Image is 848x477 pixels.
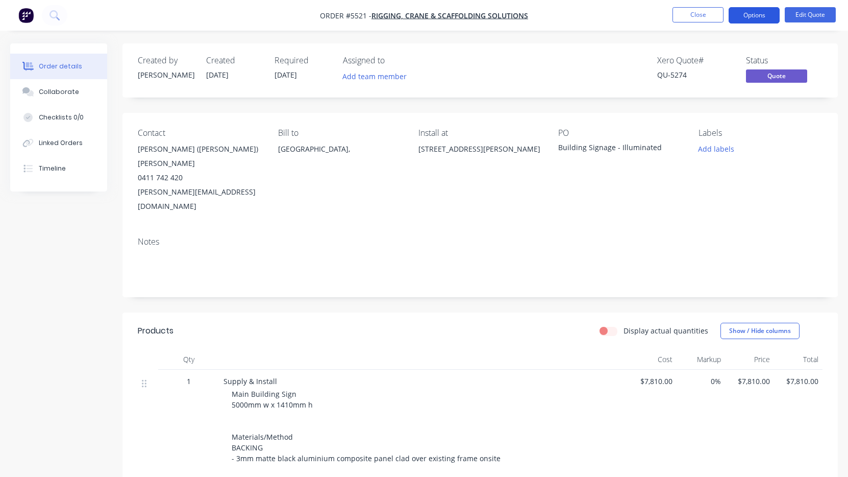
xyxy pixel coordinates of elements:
div: Checklists 0/0 [39,113,84,122]
div: Assigned to [343,56,445,65]
div: Labels [699,128,822,138]
div: Required [275,56,331,65]
div: [PERSON_NAME] ([PERSON_NAME]) [PERSON_NAME] [138,142,262,171]
div: [PERSON_NAME] [138,69,194,80]
div: [STREET_ADDRESS][PERSON_NAME] [418,142,542,175]
span: Supply & Install [223,376,277,386]
button: Collaborate [10,79,107,105]
div: [PERSON_NAME] ([PERSON_NAME]) [PERSON_NAME]0411 742 420[PERSON_NAME][EMAIL_ADDRESS][DOMAIN_NAME] [138,142,262,213]
div: Timeline [39,164,66,173]
span: 1 [187,376,191,387]
div: Bill to [278,128,402,138]
div: Cost [628,349,677,370]
div: PO [558,128,682,138]
button: Add team member [337,69,412,83]
div: 0411 742 420 [138,171,262,185]
span: $7,810.00 [778,376,819,387]
div: Xero Quote # [657,56,734,65]
label: Display actual quantities [623,325,708,336]
div: Markup [677,349,726,370]
button: Add labels [693,142,740,156]
span: $7,810.00 [729,376,770,387]
span: [DATE] [275,70,297,80]
div: Notes [138,237,822,247]
div: Products [138,325,173,337]
div: Order details [39,62,82,71]
div: Created by [138,56,194,65]
div: Contact [138,128,262,138]
div: Price [725,349,774,370]
a: Rigging, Crane & Scaffolding Solutions [371,11,528,20]
button: Linked Orders [10,130,107,156]
div: Collaborate [39,87,79,97]
button: Close [672,7,724,22]
div: Install at [418,128,542,138]
button: Order details [10,54,107,79]
span: 0% [681,376,721,387]
div: Created [206,56,262,65]
button: Checklists 0/0 [10,105,107,130]
div: Qty [158,349,219,370]
div: [STREET_ADDRESS][PERSON_NAME] [418,142,542,156]
span: Order #5521 - [320,11,371,20]
button: Quote [746,69,807,85]
div: QU-5274 [657,69,734,80]
button: Show / Hide columns [720,323,800,339]
span: $7,810.00 [632,376,672,387]
div: Total [774,349,823,370]
div: [GEOGRAPHIC_DATA], [278,142,402,175]
img: Factory [18,8,34,23]
span: Quote [746,69,807,82]
div: Building Signage - Illuminated [558,142,682,156]
button: Add team member [343,69,412,83]
div: [PERSON_NAME][EMAIL_ADDRESS][DOMAIN_NAME] [138,185,262,213]
span: [DATE] [206,70,229,80]
div: Status [746,56,822,65]
button: Edit Quote [785,7,836,22]
button: Options [729,7,780,23]
button: Timeline [10,156,107,181]
div: [GEOGRAPHIC_DATA], [278,142,402,156]
div: Linked Orders [39,138,83,148]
